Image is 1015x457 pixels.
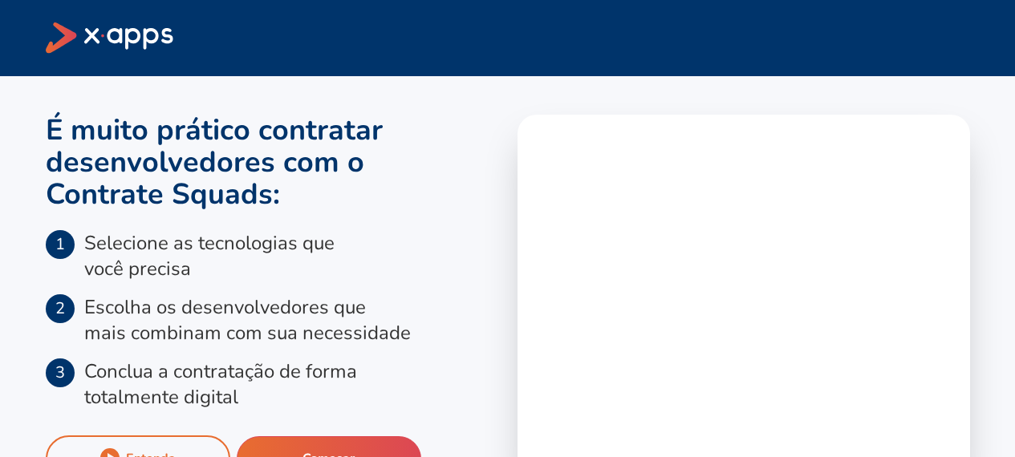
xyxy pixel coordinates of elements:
p: Selecione as tecnologias que você precisa [84,230,335,281]
span: 1 [46,230,75,259]
p: Conclua a contratação de forma totalmente digital [84,358,357,410]
p: Escolha os desenvolvedores que mais combinam com sua necessidade [84,294,411,346]
h1: É muito prático contratar desenvolvedores com o : [46,115,498,211]
span: 3 [46,358,75,387]
span: 2 [46,294,75,323]
span: Contrate Squads [46,175,273,214]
